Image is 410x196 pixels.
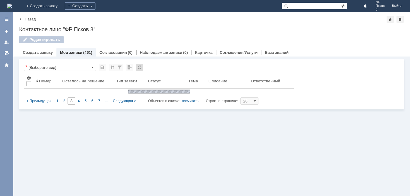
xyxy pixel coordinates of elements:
[376,4,385,8] span: Псков
[63,99,65,103] span: 2
[19,26,404,32] div: Контактное лицо "ФР Псков 3"
[26,99,52,103] span: < Предыдущая
[60,73,114,89] th: Осталось на решение
[91,99,93,103] span: 6
[136,64,143,71] div: Обновлять список
[128,50,133,55] div: (0)
[2,26,11,36] a: Создать заявку
[114,73,145,89] th: Тип заявки
[126,64,133,71] div: Экспорт списка
[249,73,289,89] th: Ответственный
[99,64,106,71] div: Сохранить вид
[85,99,87,103] span: 5
[183,50,188,55] div: (0)
[376,1,385,4] span: ФР
[78,99,80,103] span: 4
[105,99,108,103] span: ...
[140,50,182,55] a: Наблюдаемые заявки
[62,79,104,83] div: Осталось на решение
[109,64,116,71] div: Сортировка...
[116,64,123,71] div: Фильтрация...
[60,50,82,55] a: Мои заявки
[182,97,199,105] div: посчитать
[26,65,27,69] div: Настройки списка отличаются от сохраненных в виде
[7,4,12,8] a: Перейти на домашнюю страницу
[195,50,213,55] a: Карточка
[83,50,92,55] div: (461)
[220,50,258,55] a: Соглашения/Услуги
[126,89,192,94] img: wJIQAAOwAAAAAAAAAAAA==
[387,16,394,23] div: Добавить в избранное
[186,73,206,89] th: Тема
[251,79,280,83] div: Ответственный
[99,50,127,55] a: Согласования
[396,16,404,23] div: Сделать домашней страницей
[7,4,12,8] img: logo
[39,79,52,83] div: Номер
[65,2,95,10] div: Создать
[188,79,198,83] div: Тема
[23,50,53,55] a: Создать заявку
[25,17,36,21] a: Назад
[34,73,60,89] th: Номер
[148,97,238,105] i: Строк на странице:
[341,3,347,8] span: Расширенный поиск
[98,99,100,103] span: 7
[2,48,11,58] a: Мои согласования
[148,79,161,83] div: Статус
[113,99,136,103] span: Следующая >
[146,73,186,89] th: Статус
[209,79,228,83] div: Описание
[376,8,385,11] span: 3
[56,99,59,103] span: 1
[265,50,288,55] a: База знаний
[116,79,137,83] div: Тип заявки
[2,37,11,47] a: Мои заявки
[26,76,31,81] span: Настройки
[148,99,180,103] span: Объектов в списке:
